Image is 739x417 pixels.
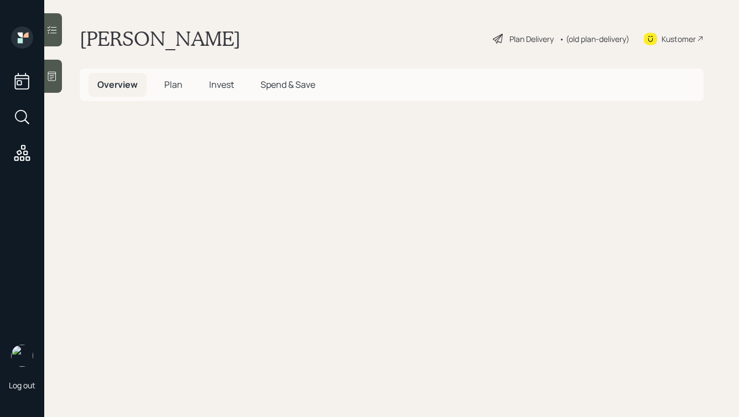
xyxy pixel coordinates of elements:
[261,78,315,91] span: Spend & Save
[11,345,33,367] img: hunter_neumayer.jpg
[80,27,241,51] h1: [PERSON_NAME]
[164,78,183,91] span: Plan
[209,78,234,91] span: Invest
[509,33,554,45] div: Plan Delivery
[662,33,696,45] div: Kustomer
[559,33,629,45] div: • (old plan-delivery)
[9,380,35,390] div: Log out
[97,78,138,91] span: Overview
